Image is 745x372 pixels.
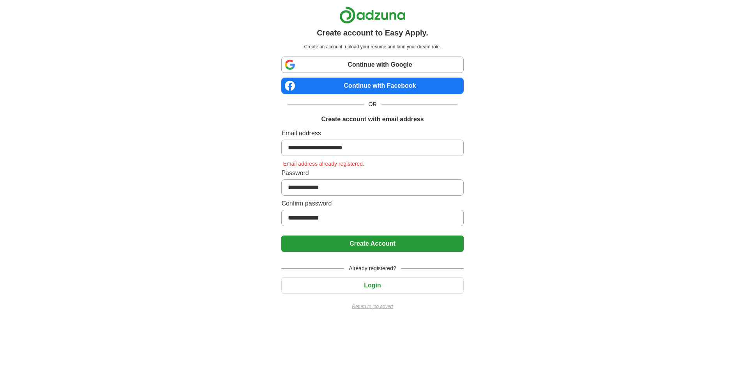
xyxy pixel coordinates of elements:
[344,264,401,273] span: Already registered?
[281,282,463,289] a: Login
[281,78,463,94] a: Continue with Facebook
[281,277,463,294] button: Login
[281,303,463,310] a: Return to job advert
[281,168,463,178] label: Password
[339,6,406,24] img: Adzuna logo
[364,100,381,108] span: OR
[281,57,463,73] a: Continue with Google
[281,129,463,138] label: Email address
[321,115,424,124] h1: Create account with email address
[317,27,428,39] h1: Create account to Easy Apply.
[283,43,462,50] p: Create an account, upload your resume and land your dream role.
[281,236,463,252] button: Create Account
[281,199,463,208] label: Confirm password
[281,161,366,167] span: Email address already registered.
